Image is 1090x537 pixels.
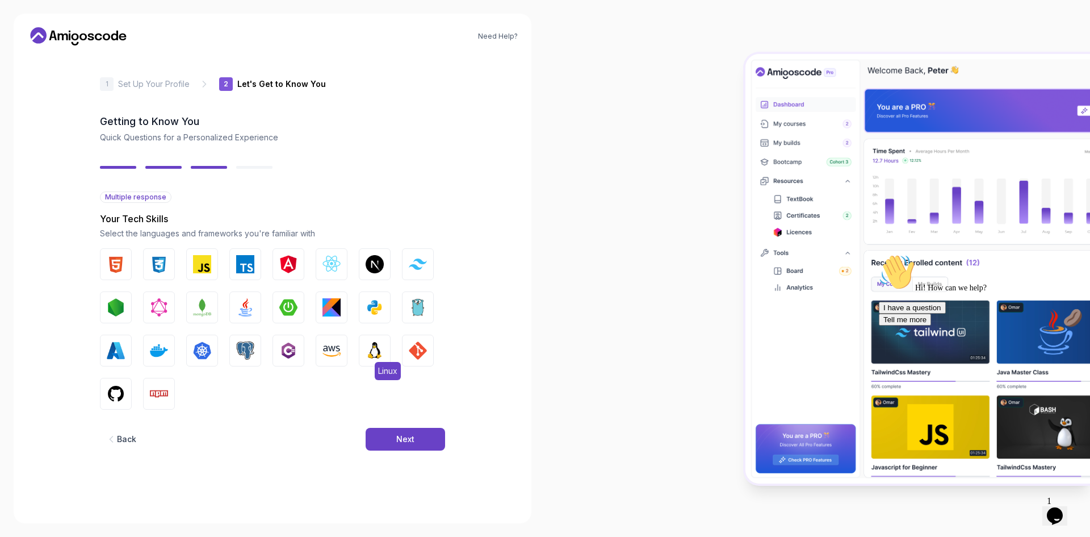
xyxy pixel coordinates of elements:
[150,385,168,403] img: Npm
[236,298,254,317] img: Java
[150,298,168,317] img: GraphQL
[322,298,341,317] img: Kotlin
[100,292,132,323] button: Node.js
[272,335,304,367] button: C#
[150,342,168,360] img: Docker
[396,434,414,445] div: Next
[316,335,347,367] button: AWS
[322,342,341,360] img: AWS
[366,255,384,273] img: Next.js
[143,248,175,280] button: CSS
[107,342,125,360] img: Azure
[874,249,1079,486] iframe: chat widget
[100,335,132,367] button: Azure
[100,212,445,226] p: Your Tech Skills
[193,255,211,273] img: JavaScript
[150,255,168,273] img: CSS
[186,335,218,367] button: Kubernetes
[366,428,445,451] button: Next
[366,298,384,317] img: Python
[322,255,341,273] img: React.js
[229,335,261,367] button: PostgreSQL
[272,248,304,280] button: Angular
[100,114,445,130] h2: Getting to Know You
[100,228,445,239] p: Select the languages and frameworks you're familiar with
[402,292,434,323] button: Go
[409,259,427,269] img: Tailwind CSS
[279,255,297,273] img: Angular
[745,54,1090,484] img: Amigoscode Dashboard
[359,248,391,280] button: Next.js
[409,298,427,317] img: Go
[143,335,175,367] button: Docker
[117,434,136,445] div: Back
[27,27,129,45] a: Home link
[107,255,125,273] img: HTML
[359,292,391,323] button: Python
[5,34,112,43] span: Hi! How can we help?
[105,193,166,202] span: Multiple response
[402,335,434,367] button: GIT
[237,78,326,90] p: Let's Get to Know You
[229,248,261,280] button: TypeScript
[100,378,132,410] button: GitHub
[236,255,254,273] img: TypeScript
[5,5,41,41] img: :wave:
[5,5,209,76] div: 👋Hi! How can we help?I have a questionTell me more
[100,248,132,280] button: HTML
[236,342,254,360] img: PostgreSQL
[5,64,57,76] button: Tell me more
[316,248,347,280] button: React.js
[143,292,175,323] button: GraphQL
[193,298,211,317] img: MongoDB
[375,362,401,380] span: Linux
[5,52,72,64] button: I have a question
[106,81,108,88] p: 1
[402,248,434,280] button: Tailwind CSS
[272,292,304,323] button: Spring Boot
[186,292,218,323] button: MongoDB
[193,342,211,360] img: Kubernetes
[224,81,228,88] p: 2
[118,78,190,90] p: Set Up Your Profile
[359,335,391,367] button: LinuxLinux
[143,378,175,410] button: Npm
[107,385,125,403] img: GitHub
[1042,492,1079,526] iframe: chat widget
[100,132,445,143] p: Quick Questions for a Personalized Experience
[366,342,384,360] img: Linux
[279,342,297,360] img: C#
[478,32,518,41] a: Need Help?
[186,248,218,280] button: JavaScript
[409,342,427,360] img: GIT
[107,298,125,317] img: Node.js
[279,298,297,317] img: Spring Boot
[100,428,142,451] button: Back
[316,292,347,323] button: Kotlin
[229,292,261,323] button: Java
